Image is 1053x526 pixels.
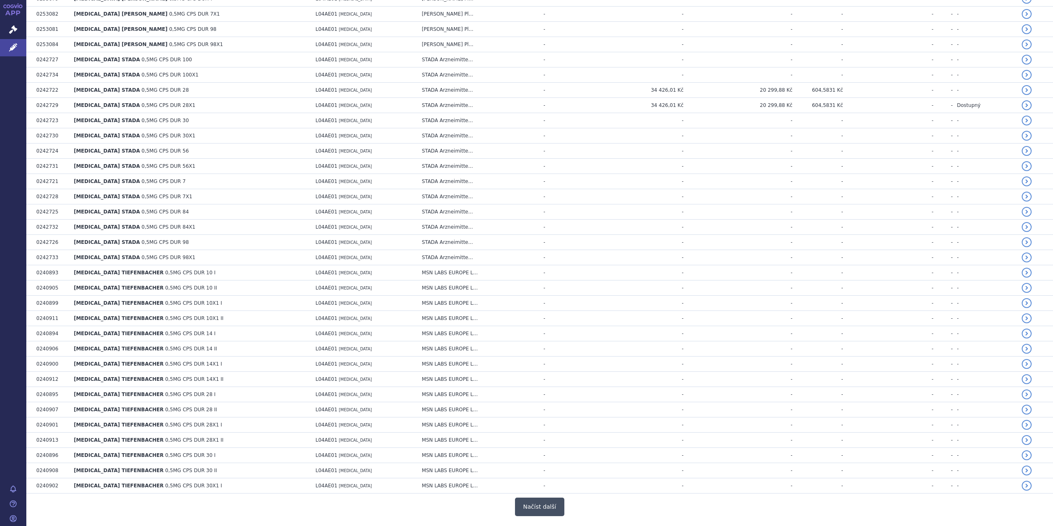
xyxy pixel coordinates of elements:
td: - [581,37,684,52]
a: detail [1022,389,1032,399]
td: - [933,220,953,235]
td: - [933,22,953,37]
span: L04AE01 [315,255,337,260]
span: L04AE01 [315,285,337,291]
td: 0242734 [32,67,70,83]
td: MSN LABS EUROPE L... [417,296,539,311]
span: [MEDICAL_DATA] [339,58,372,62]
td: 0240911 [32,311,70,326]
td: - [933,98,953,113]
a: detail [1022,237,1032,247]
td: - [684,220,793,235]
td: - [684,144,793,159]
span: L04AE01 [315,72,337,78]
td: - [793,174,843,189]
a: detail [1022,100,1032,110]
span: [MEDICAL_DATA] [339,42,372,47]
td: 0242732 [32,220,70,235]
td: - [684,67,793,83]
td: 0253082 [32,7,70,22]
td: - [581,128,684,144]
td: - [843,83,934,98]
span: L04AE01 [315,209,337,215]
td: - [933,250,953,265]
td: - [539,296,581,311]
a: detail [1022,450,1032,460]
td: - [581,280,684,296]
td: 34 426,01 Kč [581,83,684,98]
span: L04AE01 [315,26,337,32]
td: - [793,296,843,311]
td: STADA Arzneimitte... [417,113,539,128]
td: - [581,189,684,204]
a: detail [1022,329,1032,338]
span: [MEDICAL_DATA] STADA [74,118,140,123]
td: MSN LABS EUROPE L... [417,265,539,280]
span: [MEDICAL_DATA] [339,73,372,77]
td: - [843,52,934,67]
td: - [684,159,793,174]
span: [MEDICAL_DATA] [339,195,372,199]
span: 0,5MG CPS DUR 28 [141,87,189,93]
td: STADA Arzneimitte... [417,204,539,220]
td: - [953,220,1017,235]
td: 604,5831 Kč [793,83,843,98]
span: 0,5MG CPS DUR 7X1 [141,194,192,199]
td: - [953,7,1017,22]
span: L04AE01 [315,239,337,245]
a: detail [1022,39,1032,49]
td: - [793,7,843,22]
td: - [684,189,793,204]
td: - [953,250,1017,265]
td: - [843,7,934,22]
td: 0242722 [32,83,70,98]
td: - [684,7,793,22]
a: detail [1022,344,1032,354]
span: [MEDICAL_DATA] STADA [74,163,140,169]
td: - [539,250,581,265]
span: [MEDICAL_DATA] [339,103,372,108]
span: [MEDICAL_DATA] [PERSON_NAME] [74,11,167,17]
a: detail [1022,9,1032,19]
td: - [539,144,581,159]
span: 0,5MG CPS DUR 100X1 [141,72,199,78]
td: [PERSON_NAME] Pl... [417,7,539,22]
td: 0253081 [32,22,70,37]
span: L04AE01 [315,87,337,93]
td: - [843,204,934,220]
td: - [684,22,793,37]
span: [MEDICAL_DATA] [339,271,372,275]
span: L04AE01 [315,194,337,199]
td: - [793,22,843,37]
td: - [539,113,581,128]
td: - [793,250,843,265]
td: STADA Arzneimitte... [417,67,539,83]
td: - [953,37,1017,52]
a: detail [1022,283,1032,293]
span: 0,5MG CPS DUR 30X1 [141,133,195,139]
td: - [539,52,581,67]
a: detail [1022,359,1032,369]
td: - [684,280,793,296]
td: - [953,204,1017,220]
a: detail [1022,131,1032,141]
td: - [933,7,953,22]
td: - [581,144,684,159]
td: STADA Arzneimitte... [417,144,539,159]
td: 0242731 [32,159,70,174]
span: [MEDICAL_DATA] [339,12,372,16]
td: - [793,113,843,128]
span: 0,5MG CPS DUR 98 [141,239,189,245]
span: L04AE01 [315,133,337,139]
td: - [539,265,581,280]
td: - [843,265,934,280]
td: 0242730 [32,128,70,144]
a: detail [1022,70,1032,80]
span: [MEDICAL_DATA] [339,88,372,93]
span: 0,5MG CPS DUR 7 [141,178,186,184]
td: STADA Arzneimitte... [417,52,539,67]
span: [MEDICAL_DATA] TIEFENBACHER [74,270,163,276]
td: - [843,128,934,144]
td: - [933,280,953,296]
td: - [793,144,843,159]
